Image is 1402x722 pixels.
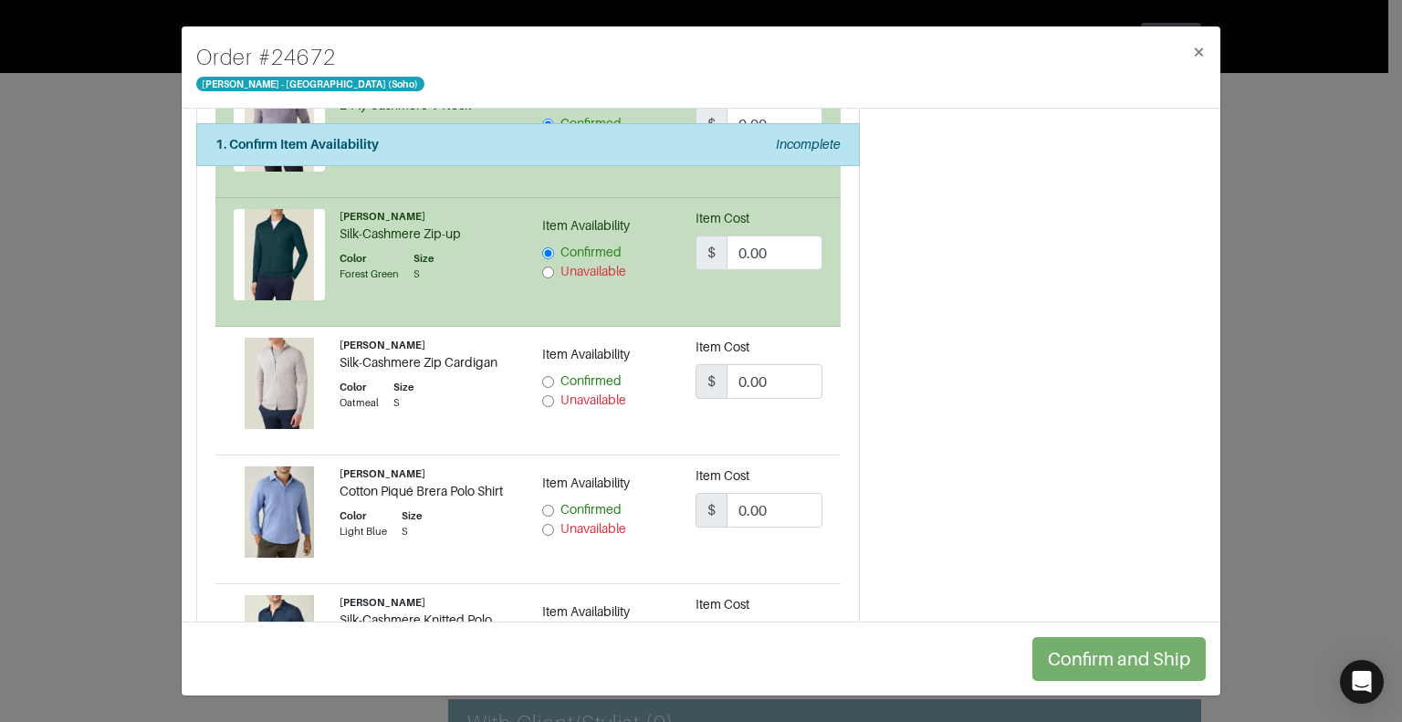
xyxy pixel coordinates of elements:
h4: Order # 24672 [196,41,424,74]
label: Item Availability [542,474,630,493]
label: Item Cost [696,595,749,614]
em: Incomplete [776,137,841,152]
span: Confirmed [560,245,622,259]
span: Confirmed [560,502,622,517]
label: Item Availability [542,602,630,622]
div: [PERSON_NAME] [340,209,515,225]
span: [PERSON_NAME] - [GEOGRAPHIC_DATA] (Soho) [196,77,424,91]
div: Color [340,251,399,267]
label: Item Availability [542,216,630,235]
input: Confirmed [542,119,554,131]
input: Confirmed [542,376,554,388]
span: Unavailable [560,264,626,278]
input: Unavailable [542,267,554,278]
div: [PERSON_NAME] [340,595,515,611]
div: S [402,524,422,539]
div: [PERSON_NAME] [340,466,515,482]
div: Color [340,380,379,395]
label: Item Cost [696,209,749,228]
span: × [1192,39,1206,64]
input: Confirmed [542,505,554,517]
div: [PERSON_NAME] [340,338,515,353]
div: Silk-Cashmere Knitted Polo [340,611,515,630]
div: Forest Green [340,267,399,282]
div: Silk-Cashmere Zip Cardigan [340,353,515,372]
span: Unavailable [560,521,626,536]
div: Open Intercom Messenger [1340,660,1384,704]
img: Product [234,595,325,686]
div: Light Blue [340,524,387,539]
div: Size [393,380,413,395]
label: Item Cost [696,338,749,357]
div: Cotton Piqué Brera Polo Shirt [340,482,515,501]
span: Confirmed [560,373,622,388]
img: Product [234,466,325,558]
div: Size [413,251,434,267]
button: Confirm and Ship [1032,637,1206,681]
input: Unavailable [542,524,554,536]
div: S [413,267,434,282]
div: Oatmeal [340,395,379,411]
strong: 1. Confirm Item Availability [215,137,379,152]
div: S [393,395,413,411]
div: Silk-Cashmere Zip-up [340,225,515,244]
input: Unavailable [542,395,554,407]
label: Item Cost [696,466,749,486]
img: Product [234,338,325,429]
img: Product [234,209,325,300]
button: Close [1177,26,1220,78]
input: Confirmed [542,247,554,259]
span: Unavailable [560,392,626,407]
span: $ [696,493,727,528]
div: Color [340,508,387,524]
label: Item Availability [542,345,630,364]
span: $ [696,364,727,399]
div: Size [402,508,422,524]
span: Confirmed [560,116,622,131]
span: $ [696,235,727,270]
